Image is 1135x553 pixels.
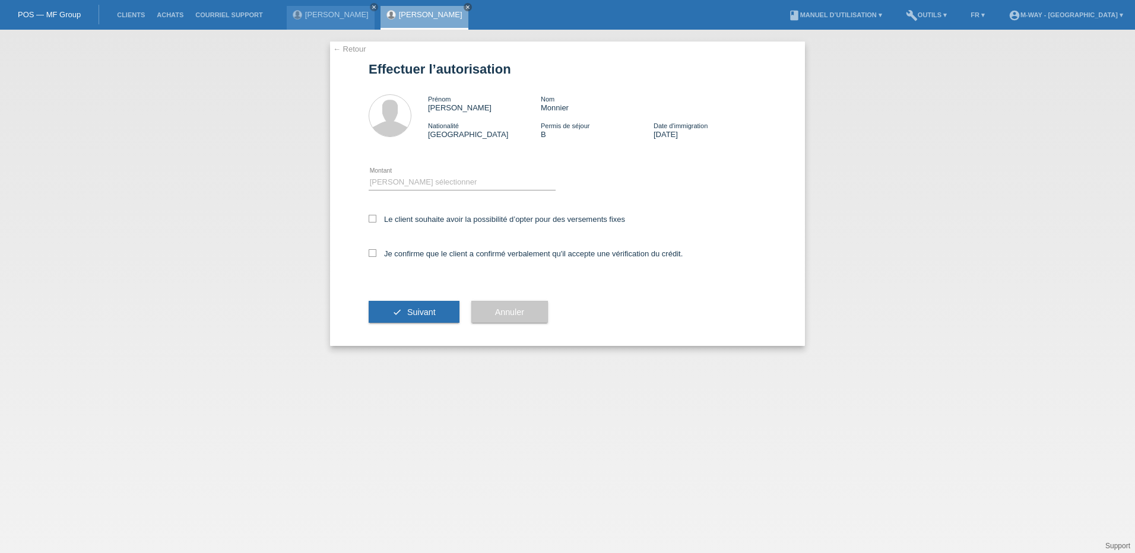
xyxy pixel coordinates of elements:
span: Suivant [407,307,436,317]
a: Achats [151,11,189,18]
a: Support [1105,542,1130,550]
span: Permis de séjour [541,122,590,129]
a: FR ▾ [965,11,991,18]
label: Le client souhaite avoir la possibilité d’opter pour des versements fixes [369,215,625,224]
a: close [464,3,472,11]
span: Nationalité [428,122,459,129]
span: Annuler [495,307,524,317]
a: close [370,3,378,11]
i: build [906,9,918,21]
a: buildOutils ▾ [900,11,953,18]
button: check Suivant [369,301,459,323]
i: account_circle [1009,9,1020,21]
a: Courriel Support [189,11,268,18]
a: account_circlem-way - [GEOGRAPHIC_DATA] ▾ [1003,11,1129,18]
i: close [371,4,377,10]
button: Annuler [471,301,548,323]
a: [PERSON_NAME] [399,10,462,19]
div: [DATE] [654,121,766,139]
div: Monnier [541,94,654,112]
div: [PERSON_NAME] [428,94,541,112]
a: Clients [111,11,151,18]
i: close [465,4,471,10]
label: Je confirme que le client a confirmé verbalement qu'il accepte une vérification du crédit. [369,249,683,258]
div: [GEOGRAPHIC_DATA] [428,121,541,139]
i: check [392,307,402,317]
h1: Effectuer l’autorisation [369,62,766,77]
span: Nom [541,96,554,103]
a: [PERSON_NAME] [305,10,369,19]
div: B [541,121,654,139]
a: ← Retour [333,45,366,53]
a: POS — MF Group [18,10,81,19]
a: bookManuel d’utilisation ▾ [782,11,888,18]
span: Prénom [428,96,451,103]
i: book [788,9,800,21]
span: Date d'immigration [654,122,708,129]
